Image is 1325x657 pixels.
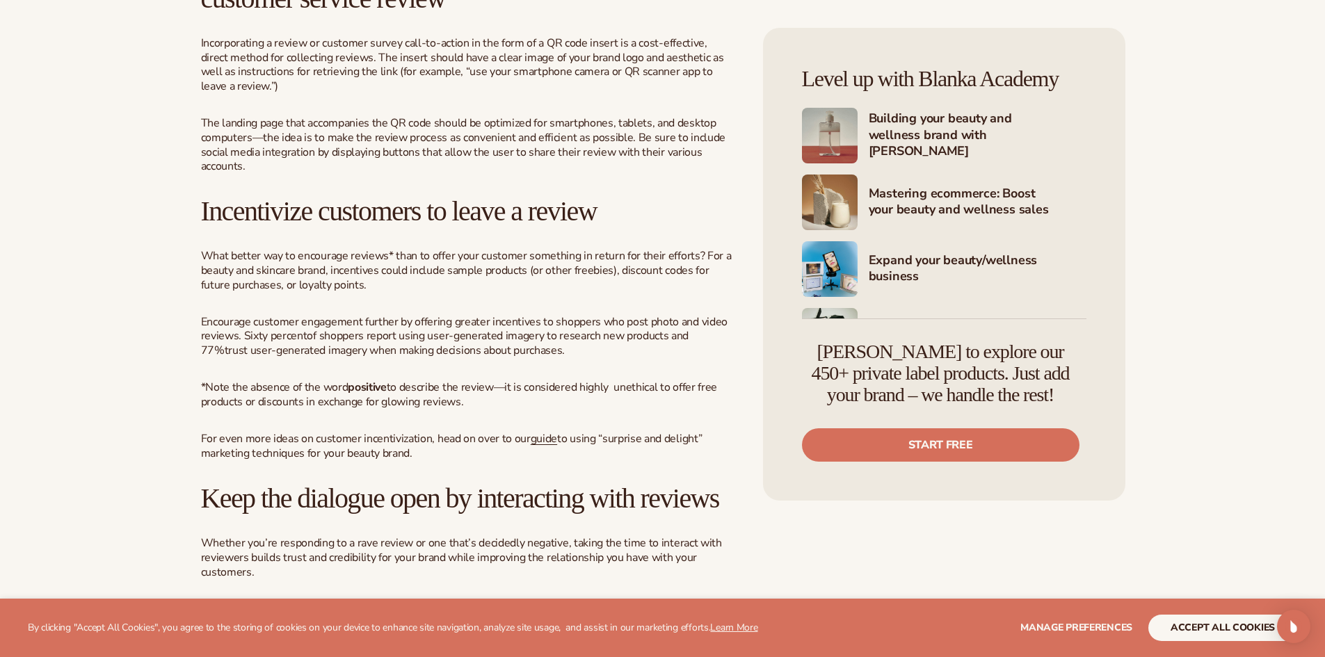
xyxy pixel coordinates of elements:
[201,115,725,174] span: The landing page that accompanies the QR code should be optimized for smartphones, tablets, and d...
[802,175,858,230] img: Shopify Image 3
[869,252,1086,286] h4: Expand your beauty/wellness business
[869,186,1086,220] h4: Mastering ecommerce: Boost your beauty and wellness sales
[225,343,565,358] span: trust user-generated imagery when making decisions about purchases.
[802,67,1086,91] h4: Level up with Blanka Academy
[201,431,531,446] span: For even more ideas on customer incentivization, head on over to our
[802,341,1079,405] h4: [PERSON_NAME] to explore our 450+ private label products. Just add your brand – we handle the rest!
[1277,610,1310,643] div: Open Intercom Messenger
[531,431,557,446] a: guide
[802,108,1086,163] a: Shopify Image 2 Building your beauty and wellness brand with [PERSON_NAME]
[201,248,732,293] span: What better way to encourage reviews* than to offer your customer something in return for their e...
[201,483,736,514] h2: Keep the dialogue open by interacting with reviews
[802,308,858,364] img: Shopify Image 5
[201,535,722,580] span: Whether you’re responding to a rave review or one that’s decidedly negative, taking the time to i...
[802,108,858,163] img: Shopify Image 2
[201,380,348,395] span: *Note the absence of the word
[28,622,758,634] p: By clicking "Accept All Cookies", you agree to the storing of cookies on your device to enhance s...
[201,314,728,344] span: Encourage customer engagement further by offering greater incentives to shoppers who post photo a...
[1020,621,1132,634] span: Manage preferences
[1148,615,1297,641] button: accept all cookies
[201,328,689,358] span: of shoppers report using user-generated imagery to research new products and 77%
[1020,615,1132,641] button: Manage preferences
[201,35,724,94] span: Incorporating a review or customer survey call-to-action in the form of a QR code insert is a cos...
[710,621,757,634] a: Learn More
[201,431,702,462] span: to using “surprise and delight” marketing techniques for your beauty brand.
[802,175,1086,230] a: Shopify Image 3 Mastering ecommerce: Boost your beauty and wellness sales
[802,428,1079,462] a: Start free
[802,241,858,297] img: Shopify Image 4
[348,380,386,395] b: positive
[201,380,717,409] span: to describe the review—it is considered highly unethical to offer free products or discounts in e...
[802,308,1086,364] a: Shopify Image 5 Marketing your beauty and wellness brand 101
[869,111,1086,161] h4: Building your beauty and wellness brand with [PERSON_NAME]
[802,241,1086,297] a: Shopify Image 4 Expand your beauty/wellness business
[201,196,736,227] h2: Incentivize customers to leave a review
